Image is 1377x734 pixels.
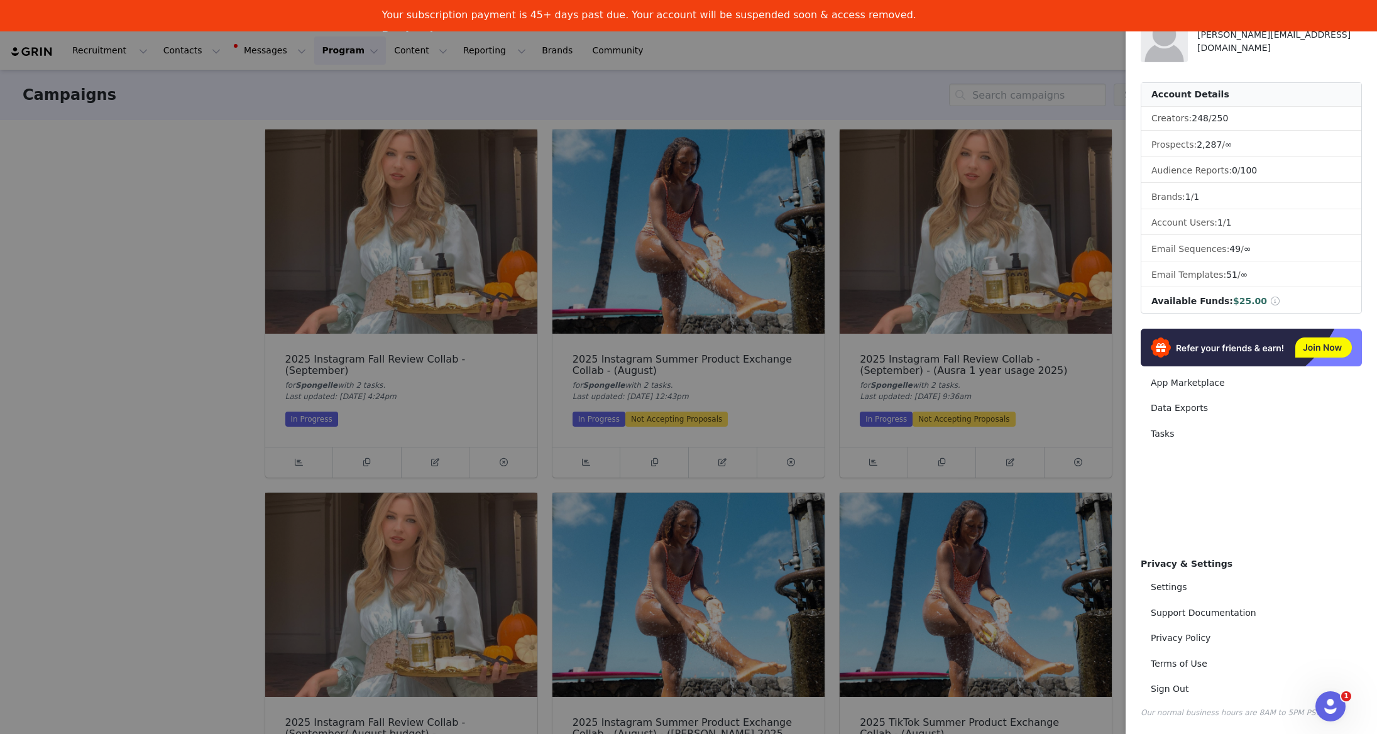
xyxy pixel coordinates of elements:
[1141,559,1232,569] span: Privacy & Settings
[1226,270,1248,280] span: /
[1232,165,1237,175] span: 0
[1241,270,1248,280] span: ∞
[1141,211,1361,235] li: Account Users:
[1244,244,1251,254] span: ∞
[1141,708,1322,717] span: Our normal business hours are 8AM to 5PM PST.
[1315,691,1346,721] iframe: Intercom live chat
[1141,133,1361,157] li: Prospects:
[1141,371,1362,395] a: App Marketplace
[382,9,916,21] div: Your subscription payment is 45+ days past due. Your account will be suspended soon & access remo...
[1197,28,1362,55] div: [PERSON_NAME][EMAIL_ADDRESS][DOMAIN_NAME]
[1217,217,1223,227] span: 1
[1217,217,1232,227] span: /
[1229,244,1251,254] span: /
[1226,270,1237,280] span: 51
[1141,329,1362,366] img: Refer & Earn
[1141,677,1362,701] a: Sign Out
[1225,140,1232,150] span: ∞
[1141,627,1362,650] a: Privacy Policy
[382,29,453,43] a: Pay Invoices
[1241,165,1258,175] span: 100
[1141,15,1188,62] img: placeholder-profile.jpg
[1212,113,1229,123] span: 250
[1141,601,1362,625] a: Support Documentation
[1141,238,1361,261] li: Email Sequences:
[1141,652,1362,676] a: Terms of Use
[1185,192,1191,202] span: 1
[1229,244,1241,254] span: 49
[1192,113,1228,123] span: /
[1141,107,1361,131] li: Creators:
[1141,397,1362,420] a: Data Exports
[1141,263,1361,287] li: Email Templates:
[1141,422,1362,446] a: Tasks
[1151,296,1233,306] span: Available Funds:
[1341,691,1351,701] span: 1
[1141,159,1361,183] li: Audience Reports: /
[1193,192,1199,202] span: 1
[1197,140,1232,150] span: /
[1233,296,1267,306] span: $25.00
[1141,185,1361,209] li: Brands:
[1185,192,1200,202] span: /
[1141,83,1361,107] div: Account Details
[1226,217,1232,227] span: 1
[1141,576,1362,599] a: Settings
[1197,140,1222,150] span: 2,287
[1192,113,1209,123] span: 248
